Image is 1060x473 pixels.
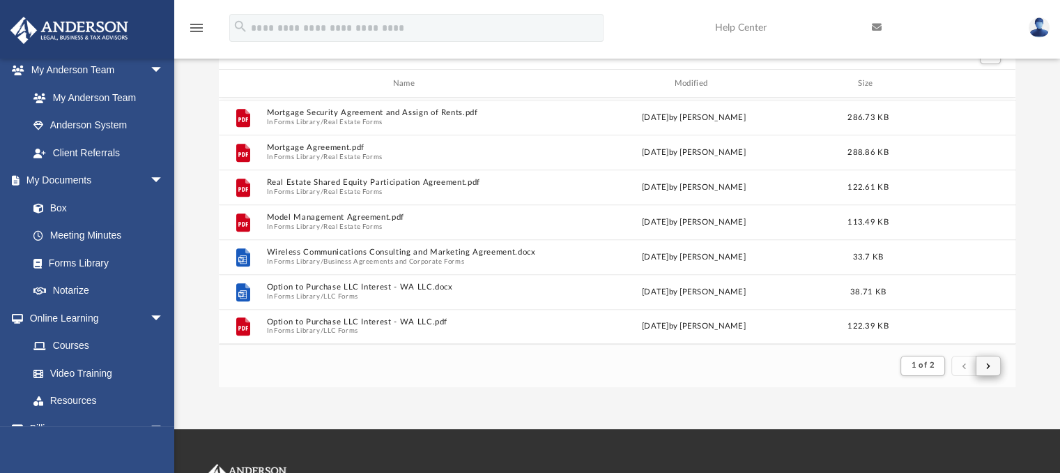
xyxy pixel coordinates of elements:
[274,153,320,162] button: Forms Library
[224,77,259,90] div: id
[150,414,178,443] span: arrow_drop_down
[266,213,547,223] button: Model Management Agreement.pdf
[847,218,888,226] span: 113.49 KB
[266,188,547,197] span: In
[320,326,323,336] span: /
[323,326,358,336] button: LLC Forms
[553,216,834,229] div: [DATE] by [PERSON_NAME]
[274,223,320,232] button: Forms Library
[266,317,547,326] button: Option to Purchase LLC Interest - WA LLC.pdf
[847,323,888,331] span: 122.39 KB
[266,118,547,127] span: In
[323,292,358,301] button: LLC Forms
[840,77,896,90] div: Size
[323,257,464,266] button: Business Agreements and Corporate Forms
[320,223,323,232] span: /
[320,257,323,266] span: /
[266,248,547,257] button: Wireless Communications Consulting and Marketing Agreement.docx
[902,77,999,90] div: id
[20,332,178,360] a: Courses
[323,153,383,162] button: Real Estate Forms
[266,77,546,90] div: Name
[233,19,248,34] i: search
[266,144,547,153] button: Mortgage Agreement.pdf
[1029,17,1050,38] img: User Pic
[852,253,883,261] span: 33.7 KB
[553,112,834,124] div: [DATE] by [PERSON_NAME]
[847,183,888,191] span: 122.61 KB
[20,249,171,277] a: Forms Library
[266,257,547,266] span: In
[553,147,834,159] div: [DATE] by [PERSON_NAME]
[911,361,934,369] span: 1 of 2
[274,326,320,336] button: Forms Library
[20,359,171,387] a: Video Training
[323,223,383,232] button: Real Estate Forms
[847,114,888,121] span: 286.73 KB
[219,98,1016,344] div: grid
[10,167,178,195] a: My Documentsarrow_drop_down
[20,194,171,222] a: Box
[274,257,320,266] button: Forms Library
[850,288,885,296] span: 38.71 KB
[553,321,834,333] div: [DATE] by [PERSON_NAME]
[150,304,178,333] span: arrow_drop_down
[553,251,834,264] div: [DATE] by [PERSON_NAME]
[323,188,383,197] button: Real Estate Forms
[266,223,547,232] span: In
[320,153,323,162] span: /
[10,304,178,332] a: Online Learningarrow_drop_down
[847,149,888,156] span: 288.86 KB
[320,188,323,197] span: /
[188,27,205,36] a: menu
[553,181,834,194] div: [DATE] by [PERSON_NAME]
[20,84,171,112] a: My Anderson Team
[266,109,547,118] button: Mortgage Security Agreement and Assign of Rents.pdf
[323,118,383,127] button: Real Estate Forms
[20,387,178,415] a: Resources
[320,118,323,127] span: /
[266,153,547,162] span: In
[10,414,185,442] a: Billingarrow_drop_down
[266,326,547,336] span: In
[553,77,834,90] div: Modified
[188,20,205,36] i: menu
[274,188,320,197] button: Forms Library
[266,292,547,301] span: In
[900,356,944,375] button: 1 of 2
[274,118,320,127] button: Forms Library
[150,167,178,195] span: arrow_drop_down
[10,57,178,84] a: My Anderson Teamarrow_drop_down
[20,277,178,305] a: Notarize
[20,139,178,167] a: Client Referrals
[20,112,178,140] a: Anderson System
[320,292,323,301] span: /
[274,292,320,301] button: Forms Library
[6,17,132,44] img: Anderson Advisors Platinum Portal
[553,286,834,299] div: [DATE] by [PERSON_NAME]
[266,179,547,188] button: Real Estate Shared Equity Participation Agreement.pdf
[20,222,178,250] a: Meeting Minutes
[266,283,547,292] button: Option to Purchase LLC Interest - WA LLC.docx
[150,57,178,85] span: arrow_drop_down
